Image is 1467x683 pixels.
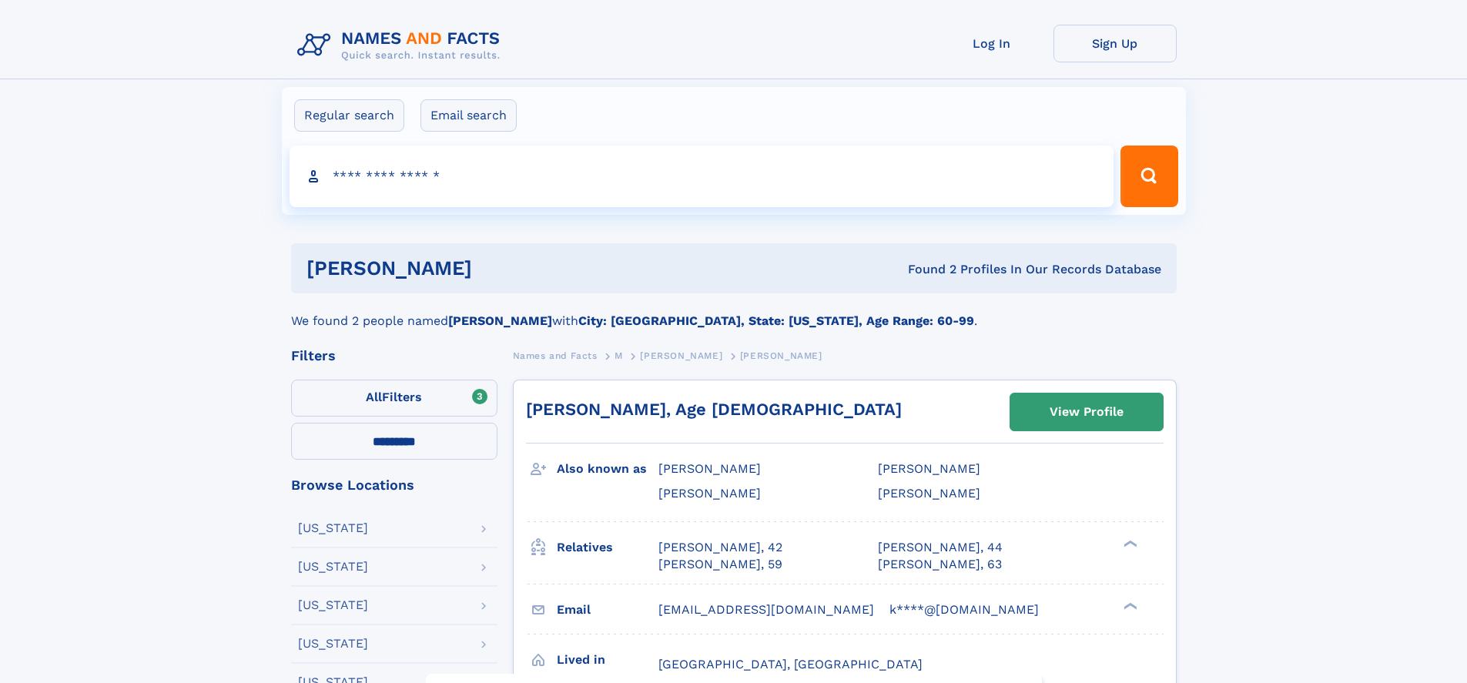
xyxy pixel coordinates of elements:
span: M [615,350,623,361]
div: ❯ [1120,601,1138,611]
a: M [615,346,623,365]
a: [PERSON_NAME] [640,346,722,365]
div: Found 2 Profiles In Our Records Database [690,261,1161,278]
h1: [PERSON_NAME] [306,259,690,278]
span: [PERSON_NAME] [878,486,980,501]
a: [PERSON_NAME], 59 [658,556,782,573]
span: [PERSON_NAME] [740,350,822,361]
span: [PERSON_NAME] [658,486,761,501]
a: [PERSON_NAME], Age [DEMOGRAPHIC_DATA] [526,400,902,419]
div: Browse Locations [291,478,497,492]
a: [PERSON_NAME], 42 [658,539,782,556]
button: Search Button [1120,146,1177,207]
span: [PERSON_NAME] [640,350,722,361]
div: ❯ [1120,538,1138,548]
span: [EMAIL_ADDRESS][DOMAIN_NAME] [658,602,874,617]
h3: Also known as [557,456,658,482]
input: search input [290,146,1114,207]
h3: Lived in [557,647,658,673]
h3: Email [557,597,658,623]
b: City: [GEOGRAPHIC_DATA], State: [US_STATE], Age Range: 60-99 [578,313,974,328]
div: [US_STATE] [298,522,368,534]
a: [PERSON_NAME], 63 [878,556,1002,573]
a: View Profile [1010,393,1163,430]
label: Filters [291,380,497,417]
a: Log In [930,25,1053,62]
a: Names and Facts [513,346,598,365]
div: [US_STATE] [298,561,368,573]
span: [PERSON_NAME] [878,461,980,476]
h3: Relatives [557,534,658,561]
div: Filters [291,349,497,363]
a: Sign Up [1053,25,1177,62]
div: [US_STATE] [298,638,368,650]
div: View Profile [1050,394,1124,430]
span: [GEOGRAPHIC_DATA], [GEOGRAPHIC_DATA] [658,657,923,671]
span: All [366,390,382,404]
img: Logo Names and Facts [291,25,513,66]
a: [PERSON_NAME], 44 [878,539,1003,556]
div: We found 2 people named with . [291,293,1177,330]
label: Email search [420,99,517,132]
span: [PERSON_NAME] [658,461,761,476]
div: [US_STATE] [298,599,368,611]
b: [PERSON_NAME] [448,313,552,328]
label: Regular search [294,99,404,132]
